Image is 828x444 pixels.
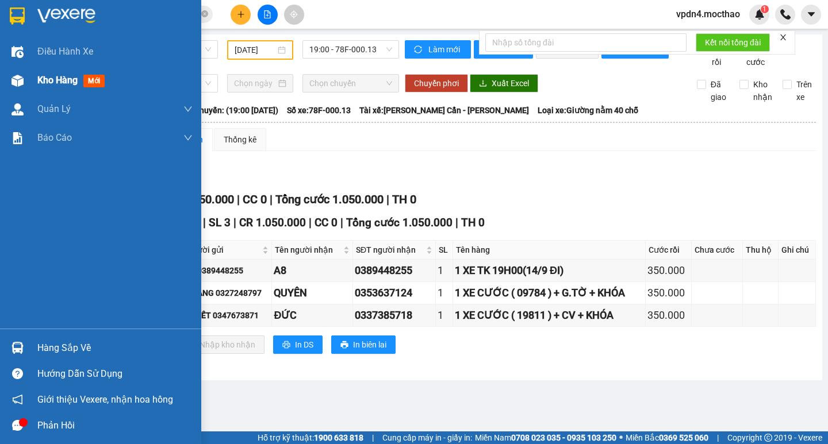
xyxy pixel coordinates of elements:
div: 0389448255 [355,262,434,279]
span: 19:00 - 78F-000.13 [309,41,392,58]
div: A8 0389448255 [186,264,270,277]
span: Làm mới [428,43,462,56]
button: syncLàm mới [405,40,471,59]
td: A8 [272,260,353,282]
sup: 1 [761,5,769,13]
span: | [203,216,206,229]
span: down [183,105,193,114]
span: Miền Nam [475,431,616,444]
div: 1 [438,262,451,279]
span: close-circle [201,9,208,20]
span: Người gửi [187,244,260,256]
span: Giới thiệu Vexere, nhận hoa hồng [37,392,173,407]
span: ⚪️ [619,435,623,440]
span: In biên lai [353,338,386,351]
span: Cung cấp máy in - giấy in: [382,431,472,444]
span: SĐT người nhận [356,244,424,256]
span: Chọn chuyến [309,75,392,92]
span: | [717,431,719,444]
button: printerIn DS [273,335,323,354]
div: 1 XE CƯỚC ( 19811 ) + CV + KHÓA [455,307,643,323]
th: Chưa cước [692,241,743,260]
button: downloadNhập kho nhận [178,335,264,354]
strong: 0708 023 035 - 0935 103 250 [511,433,616,442]
span: message [12,420,23,431]
span: Chuyến: (19:00 [DATE]) [194,104,278,117]
span: Kết nối tổng đài [705,36,761,49]
span: | [372,431,374,444]
div: 1 [438,285,451,301]
img: warehouse-icon [11,103,24,115]
span: notification [12,394,23,405]
span: CC 0 [243,192,267,206]
span: 1 [762,5,766,13]
img: logo-vxr [10,7,25,25]
img: warehouse-icon [11,342,24,354]
span: TH 0 [392,192,416,206]
span: | [309,216,312,229]
button: printerIn phơi [474,40,533,59]
span: down [183,133,193,142]
span: Kho nhận [749,78,777,103]
span: Đã giao [706,78,731,103]
button: caret-down [801,5,821,25]
div: 1 XE CƯỚC ( 09784 ) + G.TỜ + KHÓA [455,285,643,301]
span: Điều hành xe [37,44,93,59]
span: Miền Bắc [626,431,708,444]
span: Kho hàng [37,75,78,86]
span: | [270,192,273,206]
div: 350.000 [647,262,689,279]
span: question-circle [12,368,23,379]
div: Hướng dẫn sử dụng [37,365,193,383]
span: | [455,216,458,229]
div: QUYÊN [274,285,351,301]
th: Ghi chú [779,241,816,260]
span: Tổng cước 1.050.000 [275,192,384,206]
td: 0337385718 [353,304,436,327]
button: file-add [258,5,278,25]
span: | [340,216,343,229]
div: 0337385718 [355,307,434,323]
div: 350.000 [647,285,689,301]
span: | [233,216,236,229]
th: Cước rồi [646,241,692,260]
span: Tổng cước 1.050.000 [346,216,453,229]
span: aim [290,10,298,18]
span: | [237,192,240,206]
span: download [479,79,487,88]
span: copyright [764,434,772,442]
span: caret-down [806,9,816,20]
th: SL [436,241,453,260]
span: printer [282,341,290,350]
img: phone-icon [780,9,791,20]
button: downloadXuất Excel [470,74,538,92]
span: Tài xế: [PERSON_NAME] Cẩn - [PERSON_NAME] [359,104,529,117]
div: Hàng sắp về [37,339,193,357]
div: 0353637124 [355,285,434,301]
div: ĐỨC [274,307,351,323]
div: A8 [274,262,351,279]
img: solution-icon [11,132,24,144]
div: 1 XE TK 19H00(14/9 ĐI) [455,262,643,279]
span: close [779,33,787,41]
button: aim [284,5,304,25]
div: Thống kê [224,133,256,146]
button: Kết nối tổng đài [696,33,770,52]
div: 1 [438,307,451,323]
th: Tên hàng [453,241,646,260]
span: In DS [295,338,313,351]
span: Quản Lý [37,102,71,116]
button: plus [231,5,251,25]
strong: 0369 525 060 [659,433,708,442]
strong: 1900 633 818 [314,433,363,442]
span: Báo cáo [37,130,72,145]
input: Nhập số tổng đài [485,33,687,52]
td: ĐỨC [272,304,353,327]
div: Phản hồi [37,417,193,434]
span: close-circle [201,10,208,17]
span: Tên người nhận [275,244,341,256]
div: HOÀNG 0327248797 [186,287,270,299]
span: vpdn4.mocthao [667,7,749,21]
div: TUYẾT 0347673871 [186,309,270,322]
span: Số xe: 78F-000.13 [287,104,351,117]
